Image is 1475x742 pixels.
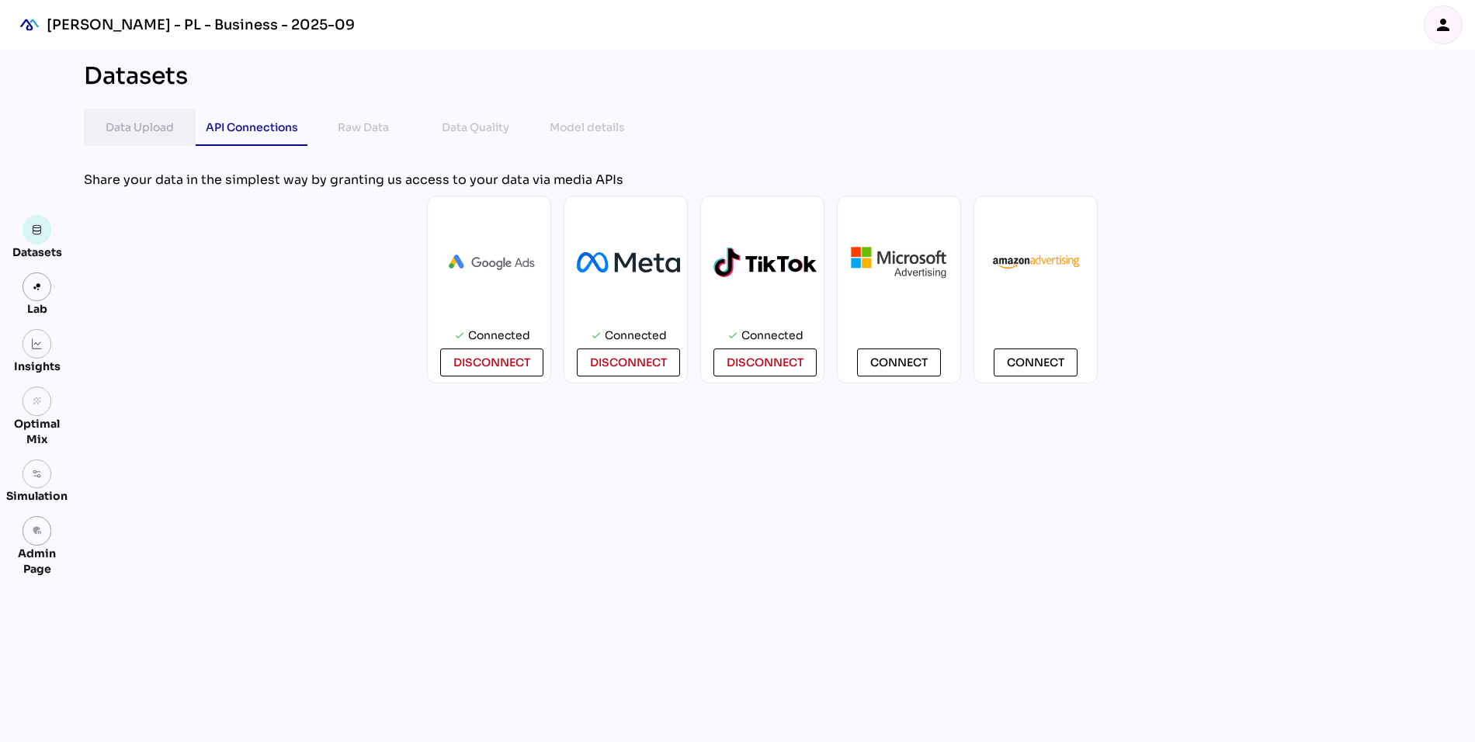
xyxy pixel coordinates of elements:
i: check [454,330,465,341]
button: disconnect [713,348,817,376]
div: Optimal Mix [6,416,68,447]
button: Connect [994,348,1078,376]
span: disconnect [453,353,530,372]
button: Connect [857,348,941,376]
span: disconnect [727,353,803,372]
div: Connected [741,322,803,348]
div: Datasets [84,62,188,90]
button: disconnect [440,348,543,376]
div: Simulation [6,488,68,504]
span: Connect [870,353,928,372]
img: settings.svg [32,469,43,480]
img: Meta_Platforms.svg [577,252,680,273]
div: Raw Data [338,118,389,137]
div: Connected [605,322,667,348]
div: [PERSON_NAME] - PL - Business - 2025-09 [47,16,355,34]
i: person [1434,16,1452,34]
div: Connected [468,322,530,348]
span: disconnect [590,353,667,372]
span: Connect [1007,353,1064,372]
div: mediaROI [12,8,47,42]
img: Ads_logo_horizontal.png [440,246,543,279]
div: Datasets [12,244,62,260]
button: disconnect [577,348,680,376]
i: admin_panel_settings [32,525,43,536]
div: Data Upload [106,118,174,137]
img: microsoft.png [850,245,948,279]
i: grain [32,396,43,407]
img: AmazonAdvertising.webp [987,253,1085,272]
div: Share your data in the simplest way by granting us access to your data via media APIs [84,171,1441,189]
div: Model details [550,118,625,137]
i: check [727,330,738,341]
img: lab.svg [32,282,43,293]
img: logo-tiktok-2.svg [713,248,817,278]
div: Data Quality [442,118,509,137]
img: data.svg [32,224,43,235]
div: Insights [14,359,61,374]
img: graph.svg [32,338,43,349]
i: check [591,330,602,341]
div: Lab [20,301,54,317]
div: Admin Page [6,546,68,577]
div: API Connections [206,118,298,137]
